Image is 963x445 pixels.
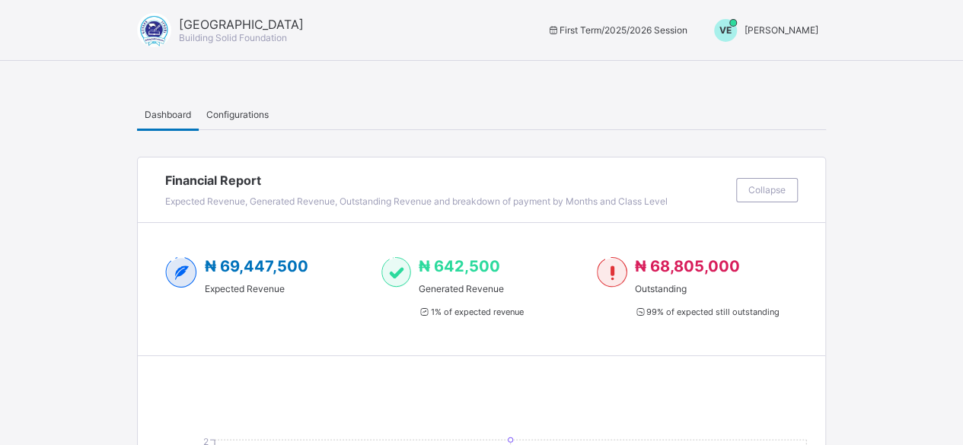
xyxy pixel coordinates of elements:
[206,109,269,120] span: Configurations
[745,24,818,36] span: [PERSON_NAME]
[635,257,740,275] span: ₦ 68,805,000
[179,17,304,32] span: [GEOGRAPHIC_DATA]
[547,24,687,36] span: session/term information
[165,173,729,188] span: Financial Report
[205,283,308,294] span: Expected Revenue
[419,283,523,294] span: Generated Revenue
[719,24,732,36] span: VE
[205,257,308,275] span: ₦ 69,447,500
[179,32,287,43] span: Building Solid Foundation
[419,307,523,317] span: 1 % of expected revenue
[419,257,500,275] span: ₦ 642,500
[635,307,780,317] span: 99 % of expected still outstanding
[635,283,780,294] span: Outstanding
[145,109,191,120] span: Dashboard
[165,195,668,207] span: Expected Revenue, Generated Revenue, Outstanding Revenue and breakdown of payment by Months and C...
[748,184,786,195] span: Collapse
[597,257,627,288] img: outstanding-1.146d663e52f09953f639664a84e30106.svg
[381,257,411,288] img: paid-1.3eb1404cbcb1d3b736510a26bbfa3ccb.svg
[165,257,197,288] img: expected-2.4343d3e9d0c965b919479240f3db56ac.svg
